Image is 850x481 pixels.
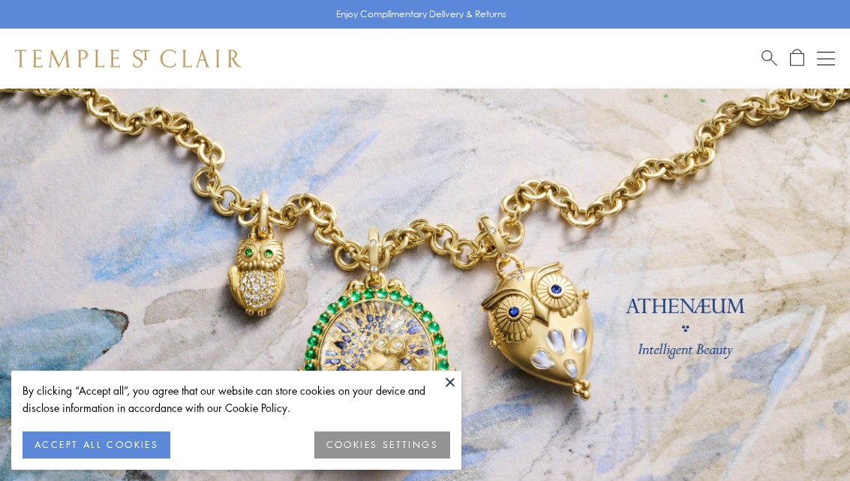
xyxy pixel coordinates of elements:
[336,7,506,22] p: Enjoy Complimentary Delivery & Returns
[15,50,242,68] img: Temple St. Clair
[761,49,777,68] a: Search
[23,382,450,416] div: By clicking “Accept all”, you agree that our website can store cookies on your device and disclos...
[314,431,450,458] button: COOKIES SETTINGS
[790,49,804,68] a: Open Shopping Bag
[23,431,170,458] button: ACCEPT ALL COOKIES
[775,410,835,466] iframe: Gorgias live chat messenger
[817,50,835,68] button: Open navigation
